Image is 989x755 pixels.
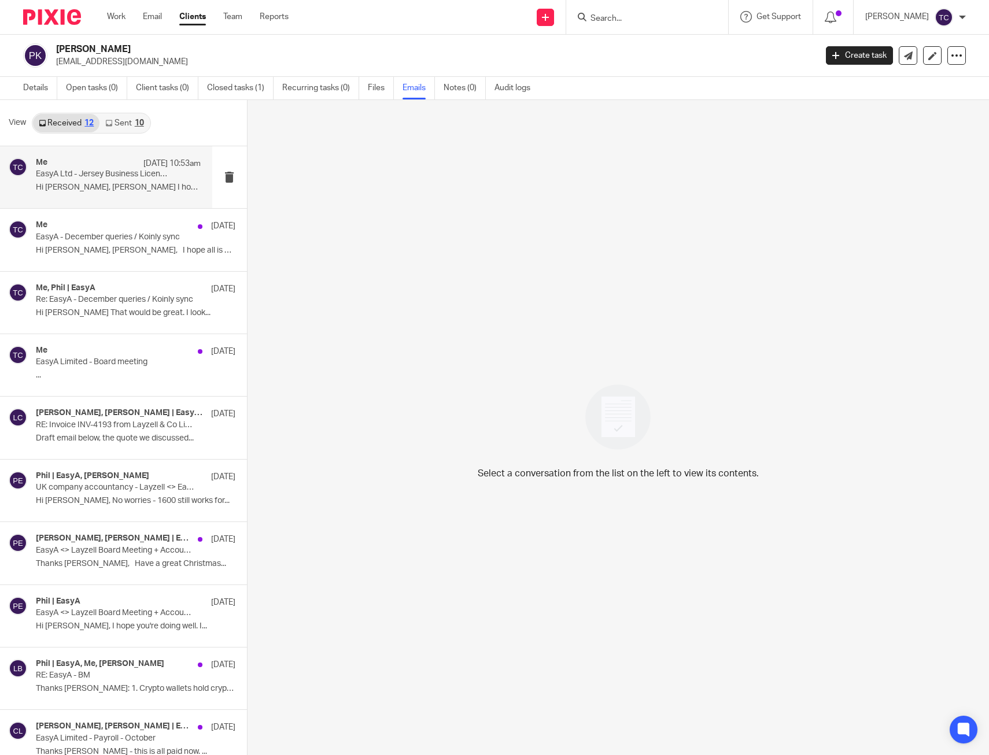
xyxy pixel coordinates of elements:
p: RE: EasyA - BM [36,671,195,680]
img: svg%3E [9,158,27,176]
p: RE: Invoice INV-4193 from Layzell & Co Limited for EasyA Limited [36,420,195,430]
a: Reports [260,11,289,23]
p: [DATE] [211,597,235,608]
p: EasyA Ltd - Jersey Business License [36,169,168,179]
a: Recurring tasks (0) [282,77,359,99]
a: Audit logs [494,77,539,99]
p: [DATE] [211,283,235,295]
p: EasyA Limited - Payroll - October [36,734,195,743]
p: Thanks [PERSON_NAME]: 1. Crypto wallets hold crypto ... [36,684,235,694]
p: Hi [PERSON_NAME], [PERSON_NAME], I hope all is well. ... [36,246,235,256]
h2: [PERSON_NAME] [56,43,658,55]
a: Sent10 [99,114,149,132]
span: View [9,117,26,129]
img: svg%3E [9,220,27,239]
p: Re: EasyA - December queries / Koinly sync [36,295,195,305]
a: Emails [403,77,435,99]
span: Get Support [756,13,801,21]
h4: Phil | EasyA, [PERSON_NAME] [36,471,149,481]
a: Details [23,77,57,99]
h4: [PERSON_NAME], [PERSON_NAME] | EasyA [36,534,192,543]
img: svg%3E [9,659,27,678]
a: Files [368,77,394,99]
p: Hi [PERSON_NAME], No worries - 1600 still works for... [36,496,235,506]
a: Client tasks (0) [136,77,198,99]
img: svg%3E [9,408,27,427]
div: 10 [135,119,144,127]
a: Email [143,11,162,23]
p: [DATE] [211,346,235,357]
p: [DATE] [211,721,235,733]
p: [PERSON_NAME] [865,11,929,23]
a: Team [223,11,242,23]
p: UK company accountancy - Layzell <> EasyA [36,483,195,493]
a: Clients [179,11,206,23]
a: Work [107,11,126,23]
p: [DATE] [211,471,235,483]
p: Hi [PERSON_NAME], [PERSON_NAME] I hope you're both well. ... [36,183,201,193]
a: Notes (0) [444,77,486,99]
h4: [PERSON_NAME], [PERSON_NAME] | EasyA, Layzell &amp; Co [36,408,205,418]
p: [DATE] [211,534,235,545]
div: 12 [84,119,94,127]
h4: [PERSON_NAME], [PERSON_NAME] | EasyA, [PERSON_NAME] [36,721,192,731]
img: Pixie [23,9,81,25]
img: svg%3E [935,8,953,27]
p: EasyA - December queries / Koinly sync [36,232,195,242]
p: EasyA <> Layzell Board Meeting + Accounts [36,546,195,556]
img: svg%3E [9,534,27,552]
input: Search [589,14,693,24]
h4: Me, Phil | EasyA [36,283,95,293]
p: [DATE] [211,659,235,671]
p: Draft email below, the quote we discussed... [36,434,235,443]
p: EasyA Limited - Board meeting [36,357,195,367]
img: svg%3E [23,43,47,68]
a: Create task [826,46,893,65]
a: Received12 [33,114,99,132]
h4: Phil | EasyA [36,597,80,606]
img: image [578,377,658,457]
p: [DATE] [211,408,235,420]
h4: Me [36,346,47,356]
p: Thanks [PERSON_NAME], Have a great Christmas... [36,559,235,569]
p: EasyA <> Layzell Board Meeting + Accounts [36,608,195,618]
a: Closed tasks (1) [207,77,274,99]
p: ... [36,371,235,380]
h4: Me [36,220,47,230]
img: svg%3E [9,283,27,302]
h4: Me [36,158,47,168]
p: Hi [PERSON_NAME], I hope you're doing well. I... [36,621,235,631]
p: [DATE] 10:53am [143,158,201,169]
img: svg%3E [9,471,27,490]
img: svg%3E [9,597,27,615]
a: Open tasks (0) [66,77,127,99]
img: svg%3E [9,721,27,740]
p: Select a conversation from the list on the left to view its contents. [478,467,759,480]
img: svg%3E [9,346,27,364]
p: Hi [PERSON_NAME] That would be great. I look... [36,308,235,318]
p: [EMAIL_ADDRESS][DOMAIN_NAME] [56,56,809,68]
p: [DATE] [211,220,235,232]
h4: Phil | EasyA, Me, [PERSON_NAME] [36,659,164,669]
